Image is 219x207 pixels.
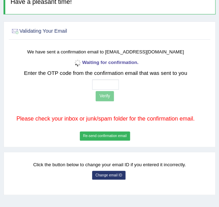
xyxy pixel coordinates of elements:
[27,49,184,54] small: We have sent a confirmation email to [EMAIL_ADDRESS][DOMAIN_NAME]
[33,162,186,167] small: Click the button below to change your email ID if you entered it incorrectly.
[72,60,139,65] b: Waiting for confirmation.
[92,171,125,180] button: Change email ID
[80,131,130,141] button: Re-send confirmation email
[72,58,82,67] img: icon-progress-circle-small.gif
[17,115,195,123] p: Please check your inbox or junk/spam folder for the confirmation email.
[11,27,133,36] h2: Validating Your Email
[17,70,195,76] h2: Enter the OTP code from the confirmation email that was sent to you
